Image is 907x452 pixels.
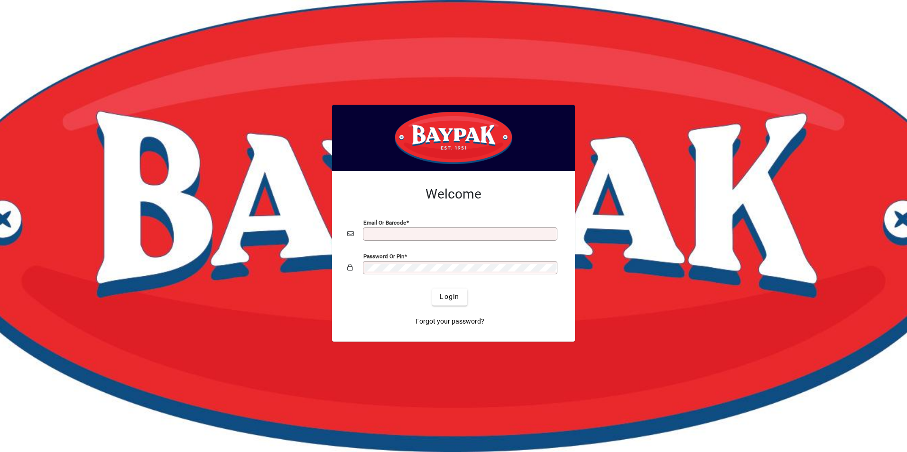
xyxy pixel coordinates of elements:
mat-label: Password or Pin [363,253,404,259]
span: Login [440,292,459,302]
button: Login [432,289,467,306]
h2: Welcome [347,186,560,202]
a: Forgot your password? [412,313,488,330]
mat-label: Email or Barcode [363,219,406,226]
span: Forgot your password? [416,316,484,326]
